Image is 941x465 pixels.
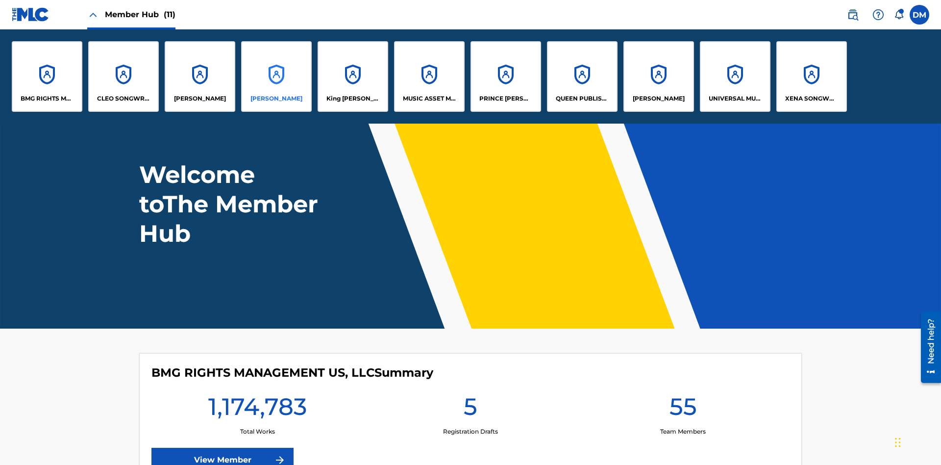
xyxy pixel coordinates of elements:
p: MUSIC ASSET MANAGEMENT (MAM) [403,94,456,103]
p: RONALD MCTESTERSON [633,94,685,103]
div: User Menu [910,5,929,25]
h1: 55 [669,392,697,427]
a: AccountsKing [PERSON_NAME] [318,41,388,112]
div: Drag [895,428,901,457]
p: UNIVERSAL MUSIC PUB GROUP [709,94,762,103]
a: AccountsUNIVERSAL MUSIC PUB GROUP [700,41,770,112]
p: XENA SONGWRITER [785,94,839,103]
a: Accounts[PERSON_NAME] [241,41,312,112]
img: search [847,9,859,21]
h1: 1,174,783 [208,392,307,427]
h4: BMG RIGHTS MANAGEMENT US, LLC [151,365,433,380]
img: MLC Logo [12,7,50,22]
a: Public Search [843,5,863,25]
h1: 5 [464,392,477,427]
p: Total Works [240,427,275,436]
p: QUEEN PUBLISHA [556,94,609,103]
a: AccountsCLEO SONGWRITER [88,41,159,112]
a: Accounts[PERSON_NAME] [623,41,694,112]
span: Member Hub [105,9,175,20]
h1: Welcome to The Member Hub [139,160,322,248]
a: Accounts[PERSON_NAME] [165,41,235,112]
img: Close [87,9,99,21]
a: AccountsBMG RIGHTS MANAGEMENT US, LLC [12,41,82,112]
a: AccountsPRINCE [PERSON_NAME] [470,41,541,112]
div: Help [868,5,888,25]
a: AccountsQUEEN PUBLISHA [547,41,618,112]
p: King McTesterson [326,94,380,103]
a: AccountsMUSIC ASSET MANAGEMENT (MAM) [394,41,465,112]
iframe: Resource Center [914,308,941,388]
span: (11) [164,10,175,19]
p: BMG RIGHTS MANAGEMENT US, LLC [21,94,74,103]
img: help [872,9,884,21]
p: CLEO SONGWRITER [97,94,150,103]
a: AccountsXENA SONGWRITER [776,41,847,112]
p: ELVIS COSTELLO [174,94,226,103]
p: Team Members [660,427,706,436]
p: PRINCE MCTESTERSON [479,94,533,103]
iframe: Chat Widget [892,418,941,465]
div: Notifications [894,10,904,20]
p: EYAMA MCSINGER [250,94,302,103]
p: Registration Drafts [443,427,498,436]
